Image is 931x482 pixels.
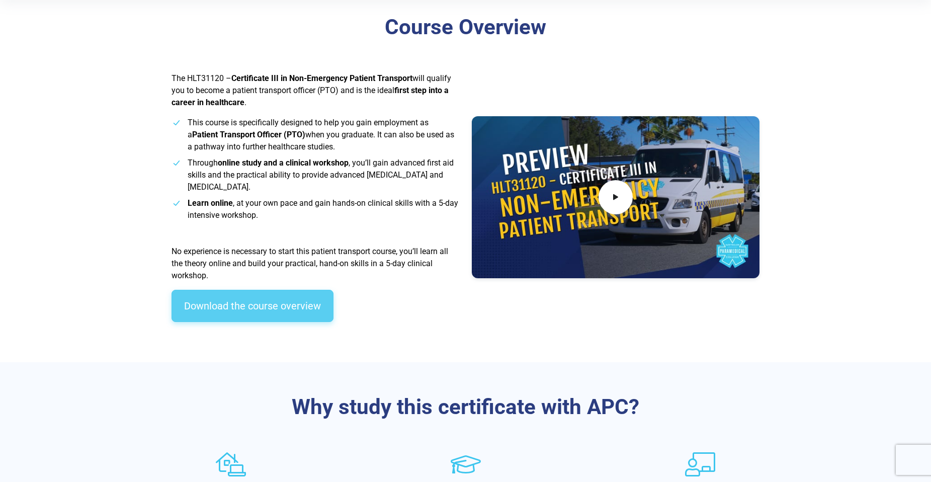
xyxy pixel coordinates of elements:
span: The HLT31120 – will qualify you to become a patient transport officer (PTO) and is the ideal . [172,73,451,107]
strong: Certificate III in Non-Emergency Patient Transport [231,73,412,83]
h3: Why study this certificate with APC? [172,394,760,420]
a: Download the course overview [172,290,333,322]
strong: online study and a clinical workshop [218,158,349,168]
strong: Learn online [188,198,233,208]
span: This course is specifically designed to help you gain employment as a when you graduate. It can a... [188,118,454,151]
span: , at your own pace and gain hands-on clinical skills with a 5-day intensive workshop. [188,198,458,220]
span: Through , you’ll gain advanced first aid skills and the practical ability to provide advanced [ME... [188,158,454,192]
h3: Course Overview [172,15,760,40]
span: No experience is necessary to start this patient transport course, you’ll learn all the theory on... [172,247,448,280]
strong: Patient Transport Officer (PTO) [192,130,305,139]
strong: first step into a career in healthcare [172,86,449,107]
